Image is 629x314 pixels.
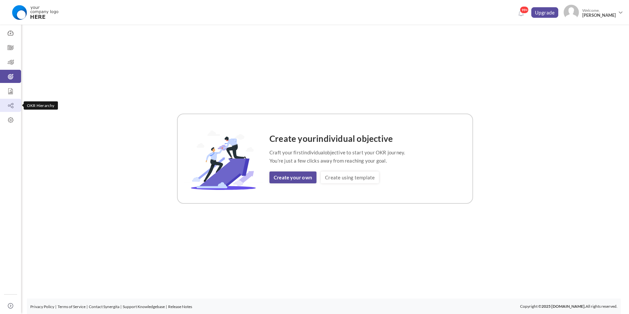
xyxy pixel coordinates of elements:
li: | [120,303,122,310]
li: | [87,303,88,310]
img: Photo [564,5,579,20]
p: Copyright © All rights reserved. [520,303,617,310]
a: Create your own [269,171,316,183]
h4: Create your [269,134,405,144]
a: Contact Synergita [89,304,119,309]
span: Welcome, [579,5,617,21]
b: 2025 [DOMAIN_NAME]. [541,304,586,309]
span: [PERSON_NAME] [582,13,616,18]
span: individual [303,149,325,155]
a: Support Knowledgebase [123,304,165,309]
div: OKR Hierarchy [24,101,58,110]
a: Create using template [321,171,379,183]
img: OKR-Template-Image.svg [184,127,263,190]
span: individual objective [316,133,393,144]
li: | [55,303,57,310]
a: Terms of Service [58,304,86,309]
a: Photo Welcome,[PERSON_NAME] [561,2,626,21]
li: | [166,303,167,310]
a: Upgrade [531,7,559,18]
img: Logo [8,4,63,21]
a: Privacy Policy [30,304,54,309]
p: Craft your first objective to start your OKR journey. You're just a few clicks away from reaching... [269,148,405,165]
a: Release Notes [168,304,192,309]
a: Notifications [516,9,526,19]
span: 99+ [520,6,529,13]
